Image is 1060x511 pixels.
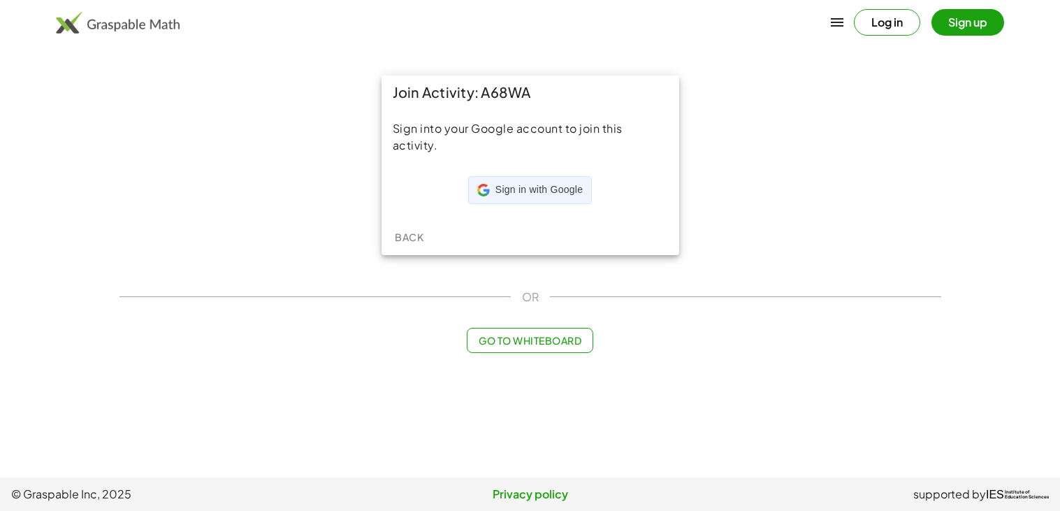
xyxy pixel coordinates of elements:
[468,176,592,204] div: Sign in with Google
[986,486,1049,503] a: IESInstitute ofEducation Sciences
[1005,490,1049,500] span: Institute of Education Sciences
[854,9,920,36] button: Log in
[479,334,581,347] span: Go to Whiteboard
[393,120,668,154] div: Sign into your Google account to join this activity.
[387,224,432,250] button: Back
[357,486,703,503] a: Privacy policy
[495,183,583,197] span: Sign in with Google
[986,488,1004,501] span: IES
[395,231,423,243] span: Back
[931,9,1004,36] button: Sign up
[522,289,539,305] span: OR
[11,486,357,503] span: © Graspable Inc, 2025
[467,328,593,353] button: Go to Whiteboard
[382,75,679,109] div: Join Activity: A68WA
[913,486,986,503] span: supported by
